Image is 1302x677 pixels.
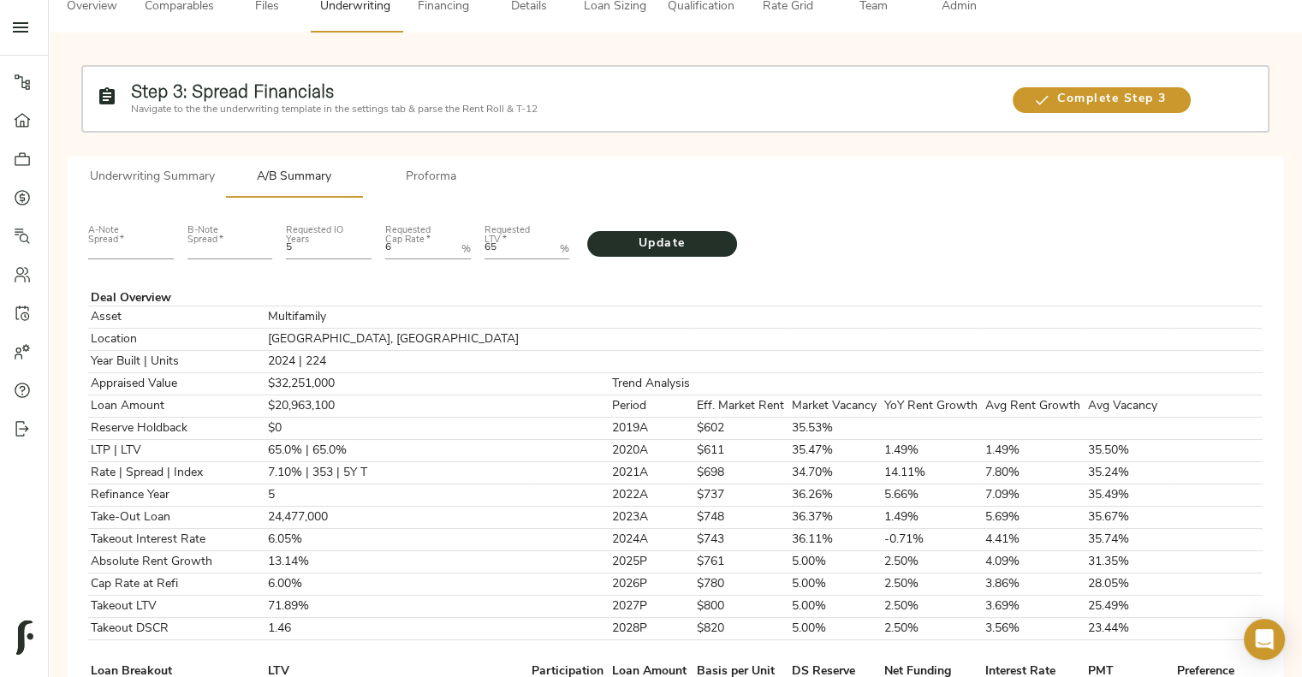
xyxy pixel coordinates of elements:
td: 4.09% [983,551,1085,573]
td: 5.00% [789,573,882,596]
td: 2022A [609,484,694,507]
td: Eff. Market Rent [695,395,790,418]
td: 14.11% [882,462,983,484]
td: $800 [695,596,790,618]
td: 2.50% [882,573,983,596]
span: Update [604,234,720,255]
td: Rate | Spread | Index [88,462,265,484]
td: Takeout Interest Rate [88,529,265,551]
label: Requested IO Years [286,226,350,245]
td: $748 [695,507,790,529]
td: Takeout DSCR [88,618,265,640]
td: [GEOGRAPHIC_DATA], [GEOGRAPHIC_DATA] [265,329,529,351]
td: 3.86% [983,573,1085,596]
td: Take-Out Loan [88,507,265,529]
td: Appraised Value [88,373,265,395]
td: 13.14% [265,551,529,573]
td: 7.09% [983,484,1085,507]
td: 5.00% [789,596,882,618]
td: 7.80% [983,462,1085,484]
td: 2.50% [882,551,983,573]
td: $820 [695,618,790,640]
td: 4.41% [983,529,1085,551]
td: Cap Rate at Refi [88,573,265,596]
td: $737 [695,484,790,507]
td: 1.49% [983,440,1085,462]
span: Proforma [372,167,489,188]
label: B-Note Spread [187,226,252,245]
td: 2024 | 224 [265,351,529,373]
td: 35.74% [1085,529,1174,551]
td: 5.00% [789,618,882,640]
td: Absolute Rent Growth [88,551,265,573]
td: 35.53% [789,418,882,440]
td: 3.56% [983,618,1085,640]
td: 5.00% [789,551,882,573]
td: 35.47% [789,440,882,462]
td: -0.71% [882,529,983,551]
td: 6.00% [265,573,529,596]
td: Avg Vacancy [1085,395,1174,418]
td: Market Vacancy [789,395,882,418]
td: 6.05% [265,529,529,551]
p: Navigate to the the underwriting template in the settings tab & parse the Rent Roll & T-12 [131,102,996,117]
td: 2025P [609,551,694,573]
td: 28.05% [1085,573,1174,596]
td: 34.70% [789,462,882,484]
td: 71.89% [265,596,529,618]
p: % [461,241,471,257]
td: 35.24% [1085,462,1174,484]
td: Avg Rent Growth [983,395,1085,418]
td: $602 [695,418,790,440]
td: Asset [88,306,265,329]
td: 2023A [609,507,694,529]
td: 5.66% [882,484,983,507]
td: 31.35% [1085,551,1174,573]
td: Takeout LTV [88,596,265,618]
td: 2021A [609,462,694,484]
td: 5.69% [983,507,1085,529]
td: 25.49% [1085,596,1174,618]
td: 24,477,000 [265,507,529,529]
td: Deal Overview [88,291,265,306]
label: A-Note Spread [88,226,152,245]
td: $20,963,100 [265,395,529,418]
td: 35.49% [1085,484,1174,507]
span: Complete Step 3 [1013,89,1191,110]
td: Location [88,329,265,351]
td: Year Built | Units [88,351,265,373]
td: 2028P [609,618,694,640]
td: $743 [695,529,790,551]
strong: Step 3: Spread Financials [131,80,334,102]
td: Multifamily [265,306,529,329]
label: Requested Cap Rate [385,226,449,245]
td: Period [609,395,694,418]
td: 36.26% [789,484,882,507]
td: $0 [265,418,529,440]
td: 2026P [609,573,694,596]
td: 23.44% [1085,618,1174,640]
td: Reserve Holdback [88,418,265,440]
p: % [560,241,569,257]
td: 1.49% [882,507,983,529]
td: 3.69% [983,596,1085,618]
td: 5 [265,484,529,507]
td: 2.50% [882,618,983,640]
label: Requested LTV [485,226,549,245]
td: $780 [695,573,790,596]
td: 2020A [609,440,694,462]
span: A/B Summary [235,167,352,188]
td: 2019A [609,418,694,440]
td: $611 [695,440,790,462]
td: YoY Rent Growth [882,395,983,418]
td: Refinance Year [88,484,265,507]
td: $761 [695,551,790,573]
td: 2024A [609,529,694,551]
td: $32,251,000 [265,373,529,395]
td: 35.67% [1085,507,1174,529]
td: 1.46 [265,618,529,640]
td: LTP | LTV [88,440,265,462]
img: logo [16,621,33,655]
td: 7.10% | 353 | 5Y T [265,462,529,484]
span: Underwriting Summary [90,167,215,188]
